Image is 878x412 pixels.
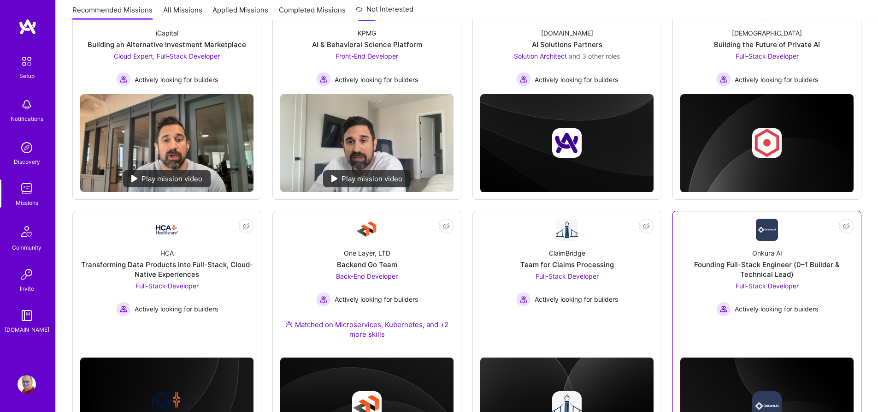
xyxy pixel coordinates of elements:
[516,292,531,307] img: Actively looking for builders
[680,260,854,279] div: Founding Full-Stack Engineer (0–1 Builder & Technical Lead)
[336,272,398,280] span: Back-End Developer
[156,225,178,234] img: Company Logo
[316,72,331,87] img: Actively looking for builders
[18,375,36,394] img: User Avatar
[11,114,43,124] div: Notifications
[356,219,378,241] img: Company Logo
[549,248,585,258] div: ClaimBridge
[18,138,36,157] img: discovery
[344,248,390,258] div: One Layer, LTD
[642,222,650,230] i: icon EyeClosed
[535,294,618,304] span: Actively looking for builders
[337,260,397,269] div: Backend Go Team
[72,5,153,20] a: Recommended Missions
[116,72,131,87] img: Actively looking for builders
[116,302,131,316] img: Actively looking for builders
[15,375,38,394] a: User Avatar
[514,52,567,60] span: Solution Architect
[336,52,398,60] span: Front-End Developer
[280,219,454,350] a: Company LogoOne Layer, LTDBackend Go TeamBack-End Developer Actively looking for buildersActively...
[279,5,346,20] a: Completed Missions
[756,219,778,241] img: Company Logo
[732,28,802,38] div: [DEMOGRAPHIC_DATA]
[242,222,250,230] i: icon EyeClosed
[14,157,40,167] div: Discovery
[358,28,376,38] div: KPMG
[135,75,218,84] span: Actively looking for builders
[280,94,454,192] img: No Mission
[136,282,199,290] span: Full-Stack Developer
[18,306,36,325] img: guide book
[131,175,138,182] img: play
[335,75,418,84] span: Actively looking for builders
[16,221,38,243] img: Community
[5,325,49,334] div: [DOMAIN_NAME]
[480,219,654,333] a: Company LogoClaimBridgeTeam for Claims ProcessingFull-Stack Developer Actively looking for builde...
[516,72,531,87] img: Actively looking for builders
[19,71,35,81] div: Setup
[18,265,36,284] img: Invite
[556,219,578,241] img: Company Logo
[716,302,731,316] img: Actively looking for builders
[532,40,602,49] div: AI Solutions Partners
[442,222,450,230] i: icon EyeClosed
[17,52,36,71] img: setup
[536,272,599,280] span: Full-Stack Developer
[735,75,818,84] span: Actively looking for builders
[285,320,293,328] img: Ateam Purple Icon
[752,128,782,158] img: Company logo
[714,40,820,49] div: Building the Future of Private AI
[680,94,854,192] img: cover
[736,52,799,60] span: Full-Stack Developer
[123,170,211,187] div: Play mission video
[114,52,220,60] span: Cloud Expert, Full-Stack Developer
[163,5,202,20] a: All Missions
[736,282,799,290] span: Full-Stack Developer
[535,75,618,84] span: Actively looking for builders
[716,72,731,87] img: Actively looking for builders
[18,18,37,35] img: logo
[356,4,413,20] a: Not Interested
[212,5,268,20] a: Applied Missions
[316,292,331,307] img: Actively looking for builders
[80,260,253,279] div: Transforming Data Products into Full-Stack, Cloud-Native Experiences
[480,94,654,192] img: cover
[552,128,582,158] img: Company logo
[80,94,253,192] img: No Mission
[135,304,218,314] span: Actively looking for builders
[520,260,614,269] div: Team for Claims Processing
[80,219,253,333] a: Company LogoHCATransforming Data Products into Full-Stack, Cloud-Native ExperiencesFull-Stack Dev...
[335,294,418,304] span: Actively looking for builders
[16,198,38,208] div: Missions
[312,40,422,49] div: AI & Behavioral Science Platform
[541,28,593,38] div: [DOMAIN_NAME]
[160,248,174,258] div: HCA
[735,304,818,314] span: Actively looking for builders
[18,96,36,114] img: bell
[323,170,411,187] div: Play mission video
[12,243,41,252] div: Community
[88,40,246,49] div: Building an Alternative Investment Marketplace
[331,175,338,182] img: play
[18,179,36,198] img: teamwork
[680,219,854,333] a: Company LogoOnkura AIFounding Full-Stack Engineer (0–1 Builder & Technical Lead)Full-Stack Develo...
[752,248,782,258] div: Onkura AI
[156,28,178,38] div: iCapital
[280,320,454,339] div: Matched on Microservices, Kubernetes, and +2 more skills
[20,284,34,293] div: Invite
[843,222,850,230] i: icon EyeClosed
[569,52,620,60] span: and 3 other roles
